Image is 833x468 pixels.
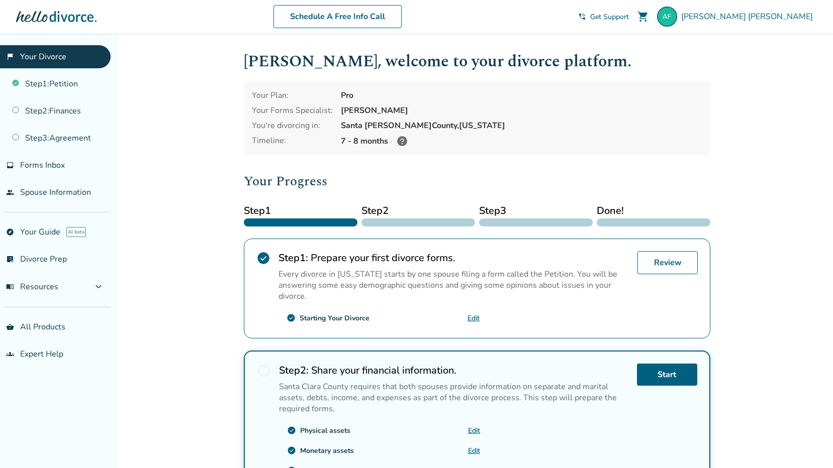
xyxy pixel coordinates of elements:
span: menu_book [6,283,14,291]
div: Starting Your Divorce [300,313,369,323]
span: Resources [6,281,58,292]
strong: Step 1 : [279,251,308,265]
span: flag_2 [6,53,14,61]
div: Timeline: [252,135,333,147]
img: alethafulgham@yahoo.com [657,7,677,27]
div: [PERSON_NAME] [341,105,702,116]
span: [PERSON_NAME] [PERSON_NAME] [681,11,817,22]
span: check_circle [256,251,270,265]
h2: Your Progress [244,171,710,191]
span: Get Support [590,12,629,22]
strong: Step 2 : [279,364,309,377]
span: inbox [6,161,14,169]
div: You're divorcing in: [252,120,333,131]
span: check_circle [287,313,296,322]
a: phone_in_talkGet Support [578,12,629,22]
span: Done! [597,203,710,218]
span: list_alt_check [6,255,14,263]
p: Every divorce in [US_STATE] starts by one spouse filing a form called the Petition. You will be a... [279,269,629,302]
span: Step 2 [361,203,475,218]
span: explore [6,228,14,236]
span: shopping_basket [6,323,14,331]
a: Edit [468,313,480,323]
span: radio_button_unchecked [257,364,271,378]
a: Edit [468,426,480,435]
span: Forms Inbox [20,160,65,171]
h2: Share your financial information. [279,364,629,377]
div: Pro [341,90,702,101]
div: Your Plan: [252,90,333,101]
div: 7 - 8 months [341,135,702,147]
iframe: Chat Widget [783,420,833,468]
a: Edit [468,446,480,455]
span: check_circle [287,426,296,435]
span: people [6,188,14,196]
span: phone_in_talk [578,13,586,21]
span: Step 1 [244,203,357,218]
h2: Prepare your first divorce forms. [279,251,629,265]
a: Start [637,364,697,386]
span: Step 3 [479,203,593,218]
span: AI beta [66,227,86,237]
div: Monetary assets [300,446,354,455]
span: groups [6,350,14,358]
div: Santa [PERSON_NAME] County, [US_STATE] [341,120,702,131]
a: Schedule A Free Info Call [273,5,402,28]
span: check_circle [287,446,296,455]
div: Your Forms Specialist: [252,105,333,116]
span: shopping_cart [637,11,649,23]
a: Review [637,251,698,274]
span: expand_more [92,281,105,293]
h1: [PERSON_NAME] , welcome to your divorce platform. [244,49,710,74]
div: Physical assets [300,426,350,435]
p: Santa Clara County requires that both spouses provide information on separate and marital assets,... [279,381,629,414]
